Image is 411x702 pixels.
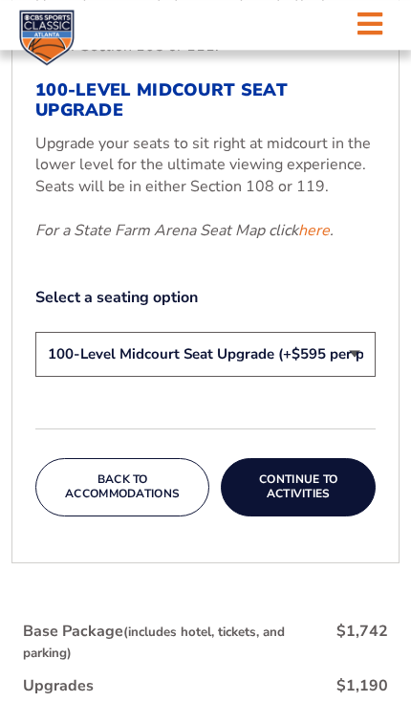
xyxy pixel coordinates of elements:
[35,80,376,121] h3: 100-Level Midcourt Seat Upgrade
[336,675,388,696] div: $1,190
[23,675,94,696] div: Upgrades
[23,624,285,662] small: (includes hotel, tickets, and parking)
[221,458,376,516] button: Continue To Activities
[336,621,388,664] div: $1,742
[35,458,209,516] button: Back To Accommodations
[19,10,75,65] img: CBS Sports Classic
[35,220,334,241] em: For a State Farm Arena Seat Map click .
[23,621,336,664] div: Base Package
[35,287,376,308] label: Select a seating option
[298,220,330,241] a: here
[35,133,376,197] p: Upgrade your seats to sit right at midcourt in the lower level for the ultimate viewing experienc...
